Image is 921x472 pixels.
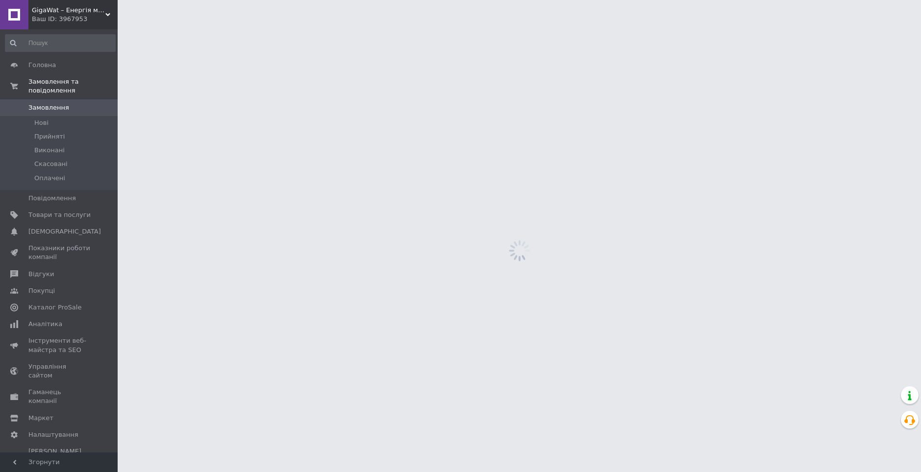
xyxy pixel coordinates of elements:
[28,227,101,236] span: [DEMOGRAPHIC_DATA]
[32,6,105,15] span: GigaWat – Енергія майбутнього!
[32,15,118,24] div: Ваш ID: 3967953
[34,146,65,155] span: Виконані
[28,388,91,405] span: Гаманець компанії
[28,362,91,380] span: Управління сайтом
[28,194,76,203] span: Повідомлення
[28,320,62,329] span: Аналітика
[28,414,53,423] span: Маркет
[28,61,56,70] span: Головна
[28,77,118,95] span: Замовлення та повідомлення
[28,211,91,219] span: Товари та послуги
[34,118,49,127] span: Нові
[28,303,81,312] span: Каталог ProSale
[5,34,116,52] input: Пошук
[28,286,55,295] span: Покупці
[34,132,65,141] span: Прийняті
[28,270,54,279] span: Відгуки
[34,174,65,183] span: Оплачені
[34,160,68,168] span: Скасовані
[28,244,91,261] span: Показники роботи компанії
[28,103,69,112] span: Замовлення
[28,336,91,354] span: Інструменти веб-майстра та SEO
[28,430,78,439] span: Налаштування
[506,237,533,264] img: spinner_grey-bg-hcd09dd2d8f1a785e3413b09b97f8118e7.gif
